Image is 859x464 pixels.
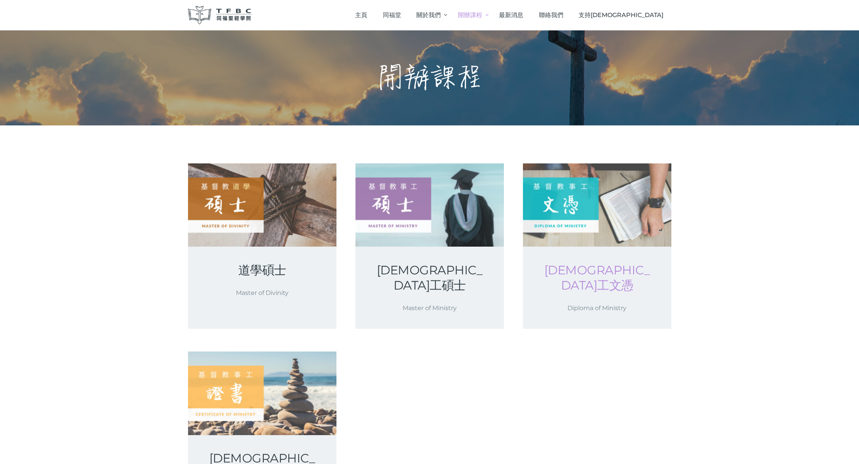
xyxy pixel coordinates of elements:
[571,4,671,26] a: 支持[DEMOGRAPHIC_DATA]
[541,263,653,293] a: [DEMOGRAPHIC_DATA]工文憑
[375,4,409,26] a: 同福堂
[491,4,531,26] a: 最新消息
[416,11,441,19] span: 關於我們
[450,4,491,26] a: 開辦課程
[539,11,563,19] span: 聯絡我們
[541,303,653,313] p: Diploma of Ministry
[458,11,482,19] span: 開辦課程
[383,11,401,19] span: 同福堂
[206,263,318,278] a: 道學碩士
[531,4,571,26] a: 聯絡我們
[347,4,375,26] a: 主頁
[355,11,367,19] span: 主頁
[374,263,486,293] a: [DEMOGRAPHIC_DATA]工碩士
[374,303,486,313] p: Master of Ministry
[579,11,663,19] span: 支持[DEMOGRAPHIC_DATA]
[206,288,318,298] p: Master of Divinity
[377,61,482,95] h1: 開辦課程
[499,11,523,19] span: 最新消息
[188,6,252,24] img: 同福聖經學院 TFBC
[409,4,450,26] a: 關於我們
